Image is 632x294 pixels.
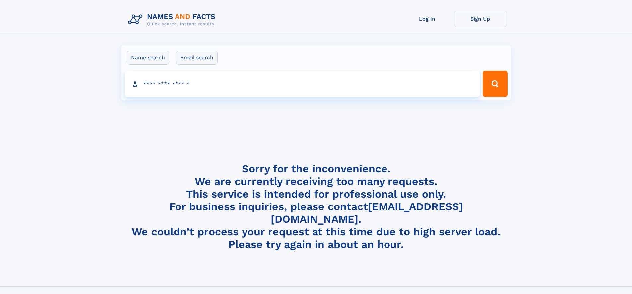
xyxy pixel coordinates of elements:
[125,11,221,29] img: Logo Names and Facts
[125,162,507,251] h4: Sorry for the inconvenience. We are currently receiving too many requests. This service is intend...
[401,11,454,27] a: Log In
[176,51,218,65] label: Email search
[454,11,507,27] a: Sign Up
[127,51,169,65] label: Name search
[271,200,463,225] a: [EMAIL_ADDRESS][DOMAIN_NAME]
[125,71,480,97] input: search input
[483,71,507,97] button: Search Button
